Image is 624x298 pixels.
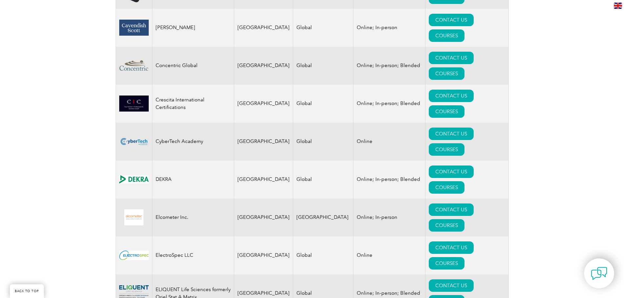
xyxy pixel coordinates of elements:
a: CONTACT US [429,279,474,292]
td: [GEOGRAPHIC_DATA] [234,47,293,85]
a: CONTACT US [429,166,474,178]
td: Global [293,237,353,274]
td: Online; In-person [353,9,425,47]
td: [GEOGRAPHIC_DATA] [234,161,293,199]
a: BACK TO TOP [10,284,44,298]
a: COURSES [429,143,464,156]
td: Global [293,161,353,199]
img: en [614,3,622,9]
td: [GEOGRAPHIC_DATA] [234,123,293,161]
td: Online [353,237,425,274]
td: [GEOGRAPHIC_DATA] [234,85,293,123]
a: CONTACT US [429,90,474,102]
a: COURSES [429,29,464,42]
td: [GEOGRAPHIC_DATA] [234,237,293,274]
img: 798996db-ac37-ef11-a316-00224812a81c-logo.png [119,96,149,112]
td: [GEOGRAPHIC_DATA] [234,9,293,47]
img: df15046f-427c-ef11-ac20-6045bde4dbfc-logo.jpg [119,251,149,260]
td: Crescita International Certifications [152,85,234,123]
a: CONTACT US [429,128,474,140]
td: Online [353,123,425,161]
img: 15a57d8a-d4e0-e911-a812-000d3a795b83-logo.png [119,175,149,184]
td: Global [293,85,353,123]
a: COURSES [429,105,464,118]
a: COURSES [429,219,464,232]
td: Online; In-person; Blended [353,161,425,199]
img: 0538ab2e-7ebf-ec11-983f-002248d3b10e-logo.png [119,58,149,74]
td: Elcometer Inc. [152,199,234,237]
img: 58800226-346f-eb11-a812-00224815377e-logo.png [119,20,149,36]
td: ElectroSpec LLC [152,237,234,274]
td: Global [293,123,353,161]
td: [GEOGRAPHIC_DATA] [293,199,353,237]
img: contact-chat.png [591,265,607,282]
td: Global [293,9,353,47]
a: CONTACT US [429,203,474,216]
a: CONTACT US [429,14,474,26]
a: CONTACT US [429,241,474,254]
a: CONTACT US [429,52,474,64]
td: Concentric Global [152,47,234,85]
img: dc24547b-a6e0-e911-a812-000d3a795b83-logo.png [119,209,149,225]
a: COURSES [429,181,464,194]
a: COURSES [429,257,464,270]
img: fbf62885-d94e-ef11-a316-000d3ad139cf-logo.png [119,133,149,149]
td: DEKRA [152,161,234,199]
td: Online; In-person; Blended [353,85,425,123]
td: Online; In-person [353,199,425,237]
td: Global [293,47,353,85]
td: [PERSON_NAME] [152,9,234,47]
a: COURSES [429,67,464,80]
td: Online; In-person; Blended [353,47,425,85]
td: [GEOGRAPHIC_DATA] [234,199,293,237]
td: CyberTech Academy [152,123,234,161]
